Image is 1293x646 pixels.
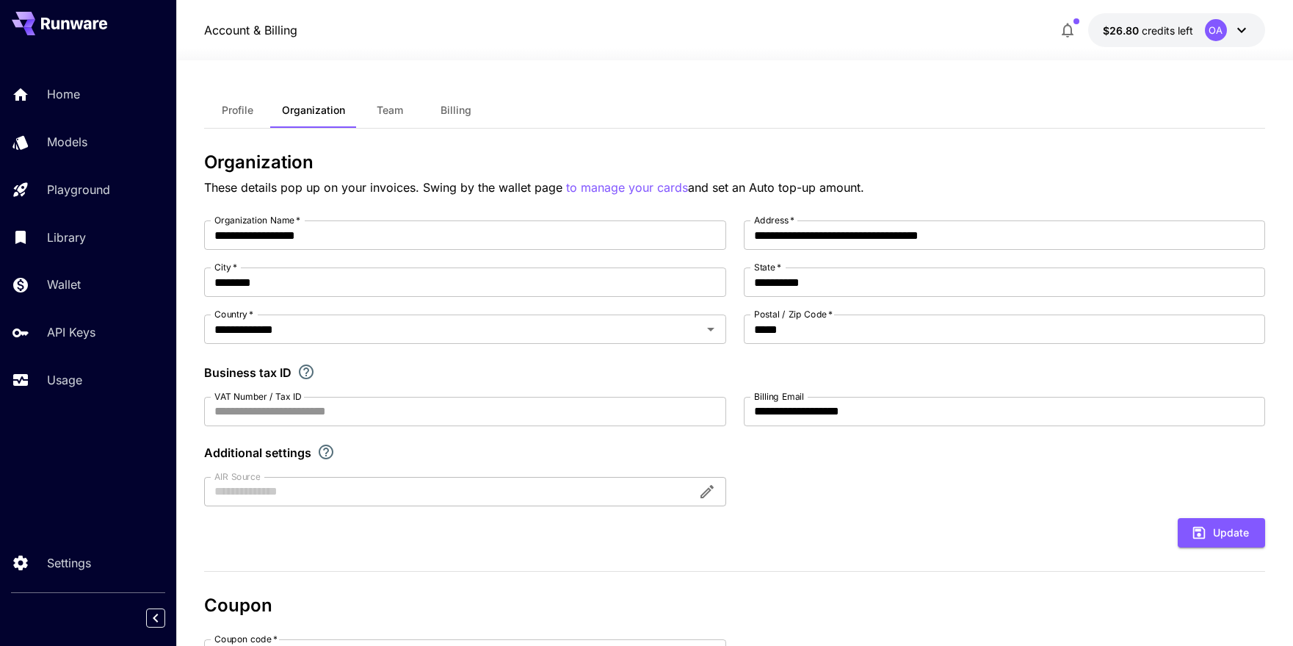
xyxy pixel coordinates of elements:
label: AIR Source [214,470,260,483]
button: to manage your cards [566,179,688,197]
span: $26.80 [1103,24,1142,37]
span: credits left [1142,24,1193,37]
span: Profile [222,104,253,117]
span: These details pop up on your invoices. Swing by the wallet page [204,180,566,195]
p: API Keys [47,323,95,341]
svg: If you are a business tax registrant, please enter your business tax ID here. [297,363,315,381]
label: Postal / Zip Code [754,308,833,320]
a: Account & Billing [204,21,297,39]
label: Country [214,308,253,320]
p: Home [47,85,80,103]
button: Update [1178,518,1265,548]
span: Organization [282,104,345,117]
button: Collapse sidebar [146,609,165,628]
p: Models [47,133,87,151]
p: Library [47,229,86,246]
p: Settings [47,554,91,572]
nav: breadcrumb [204,21,297,39]
div: Collapse sidebar [157,605,176,631]
p: Usage [47,371,82,389]
span: and set an Auto top-up amount. [688,180,864,195]
label: City [214,261,237,273]
p: Playground [47,181,110,198]
p: Additional settings [204,444,311,462]
svg: Explore additional customization settings [317,443,335,461]
label: Billing Email [754,390,804,403]
p: Wallet [47,276,81,293]
div: $26.7951 [1103,23,1193,38]
label: Organization Name [214,214,300,226]
h3: Coupon [204,595,1265,616]
label: Coupon code [214,633,278,645]
button: Open [700,319,721,340]
span: Billing [441,104,471,117]
p: Business tax ID [204,364,291,381]
div: OA [1205,19,1227,41]
label: State [754,261,781,273]
label: VAT Number / Tax ID [214,390,302,403]
label: Address [754,214,794,226]
h3: Organization [204,152,1265,173]
button: $26.7951OA [1088,13,1265,47]
span: Team [377,104,403,117]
